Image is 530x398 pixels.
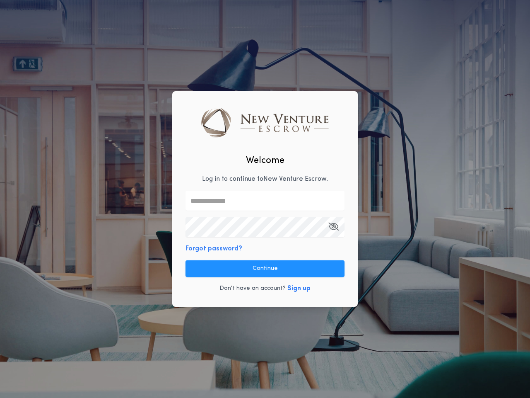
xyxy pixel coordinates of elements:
[201,108,328,137] img: logo
[219,284,286,293] p: Don't have an account?
[185,260,344,277] button: Continue
[202,174,328,184] p: Log in to continue to New Venture Escrow .
[185,244,242,254] button: Forgot password?
[287,284,311,294] button: Sign up
[246,154,284,167] h2: Welcome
